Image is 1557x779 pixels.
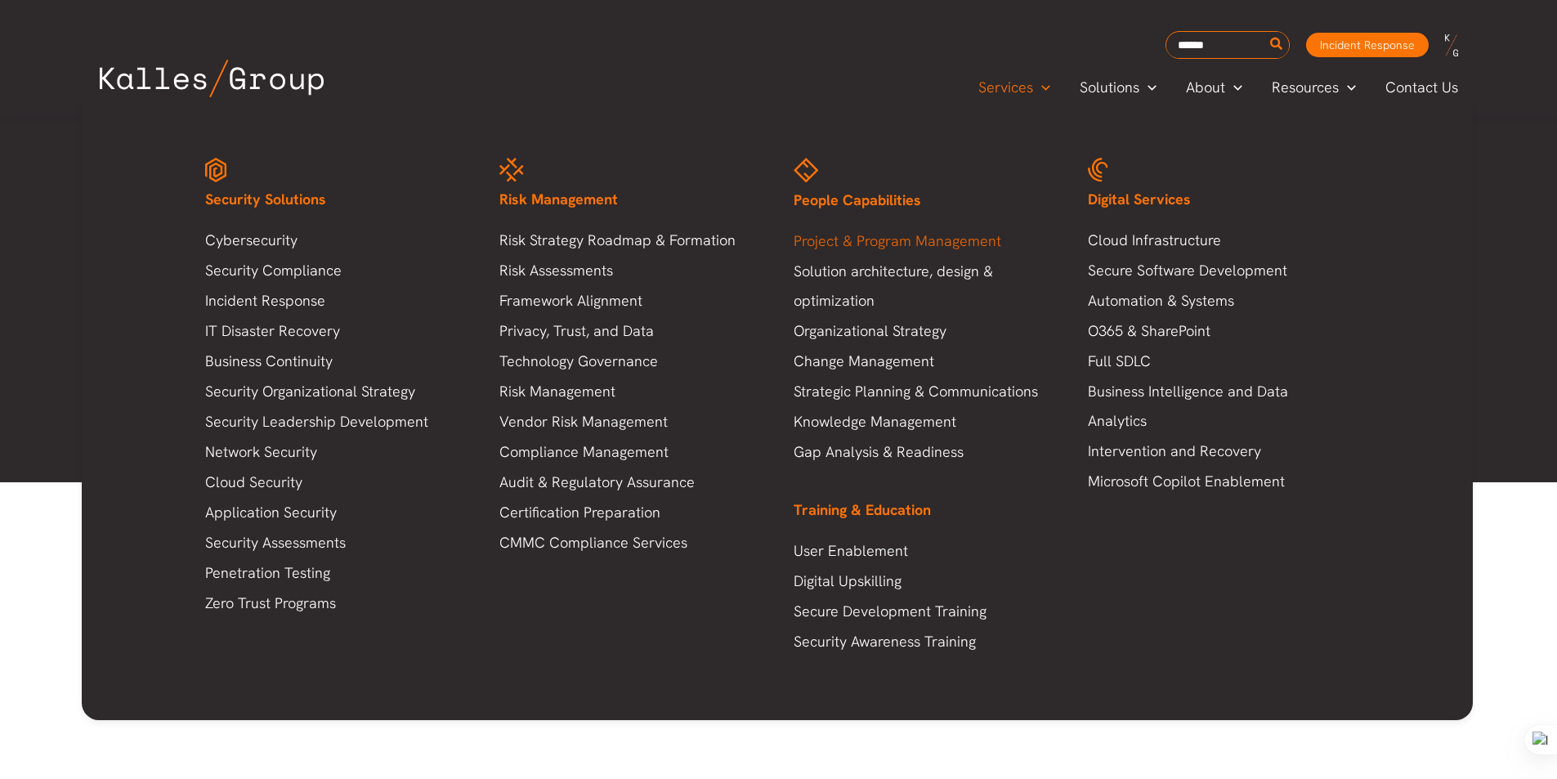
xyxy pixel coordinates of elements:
[205,286,467,316] a: Incident Response
[1088,467,1349,496] a: Microsoft Copilot Enablement
[1385,75,1458,100] span: Contact Us
[794,566,1055,596] a: Digital Upskilling
[205,316,467,346] a: IT Disaster Recovery
[499,468,761,497] a: Audit & Regulatory Assurance
[499,347,761,376] a: Technology Governance
[205,437,467,467] a: Network Security
[1272,75,1339,100] span: Resources
[499,316,761,346] a: Privacy, Trust, and Data
[499,226,761,255] a: Risk Strategy Roadmap & Formation
[1088,226,1349,255] a: Cloud Infrastructure
[794,536,1055,656] nav: Menu
[1080,75,1139,100] span: Solutions
[964,75,1065,100] a: ServicesMenu Toggle
[794,597,1055,626] a: Secure Development Training
[205,347,467,376] a: Business Continuity
[794,257,1055,316] a: Solution architecture, design & optimization
[1186,75,1225,100] span: About
[1088,377,1349,436] a: Business Intelligence and Data Analytics
[794,407,1055,437] a: Knowledge Management
[1257,75,1371,100] a: ResourcesMenu Toggle
[205,377,467,406] a: Security Organizational Strategy
[1088,226,1349,496] nav: Menu
[794,347,1055,376] a: Change Management
[499,528,761,557] a: CMMC Compliance Services
[205,256,467,285] a: Security Compliance
[100,60,324,97] img: Kalles Group
[205,558,467,588] a: Penetration Testing
[1088,316,1349,346] a: O365 & SharePoint
[794,226,1055,256] a: Project & Program Management
[794,316,1055,346] a: Organizational Strategy
[1306,33,1429,57] a: Incident Response
[1088,256,1349,285] a: Secure Software Development
[205,468,467,497] a: Cloud Security
[499,377,761,406] a: Risk Management
[1339,75,1356,100] span: Menu Toggle
[499,256,761,285] a: Risk Assessments
[978,75,1033,100] span: Services
[499,407,761,437] a: Vendor Risk Management
[1267,32,1287,58] button: Search
[1088,437,1349,466] a: Intervention and Recovery
[1088,347,1349,376] a: Full SDLC
[205,226,467,255] a: Cybersecurity
[1088,190,1191,208] span: Digital Services
[794,500,931,519] span: Training & Education
[794,536,1055,566] a: User Enablement
[794,190,921,209] span: People Capabilities
[1371,75,1474,100] a: Contact Us
[205,589,467,618] a: Zero Trust Programs
[205,226,467,618] nav: Menu
[1139,75,1157,100] span: Menu Toggle
[1225,75,1242,100] span: Menu Toggle
[499,286,761,316] a: Framework Alignment
[499,437,761,467] a: Compliance Management
[1171,75,1257,100] a: AboutMenu Toggle
[499,226,761,557] nav: Menu
[205,498,467,527] a: Application Security
[964,74,1474,101] nav: Primary Site Navigation
[1033,75,1050,100] span: Menu Toggle
[205,407,467,437] a: Security Leadership Development
[794,437,1055,467] a: Gap Analysis & Readiness
[499,190,618,208] span: Risk Management
[205,528,467,557] a: Security Assessments
[1088,286,1349,316] a: Automation & Systems
[794,226,1055,467] nav: Menu
[205,190,326,208] span: Security Solutions
[1065,75,1171,100] a: SolutionsMenu Toggle
[794,377,1055,406] a: Strategic Planning & Communications
[499,498,761,527] a: Certification Preparation
[794,627,1055,656] a: Security Awareness Training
